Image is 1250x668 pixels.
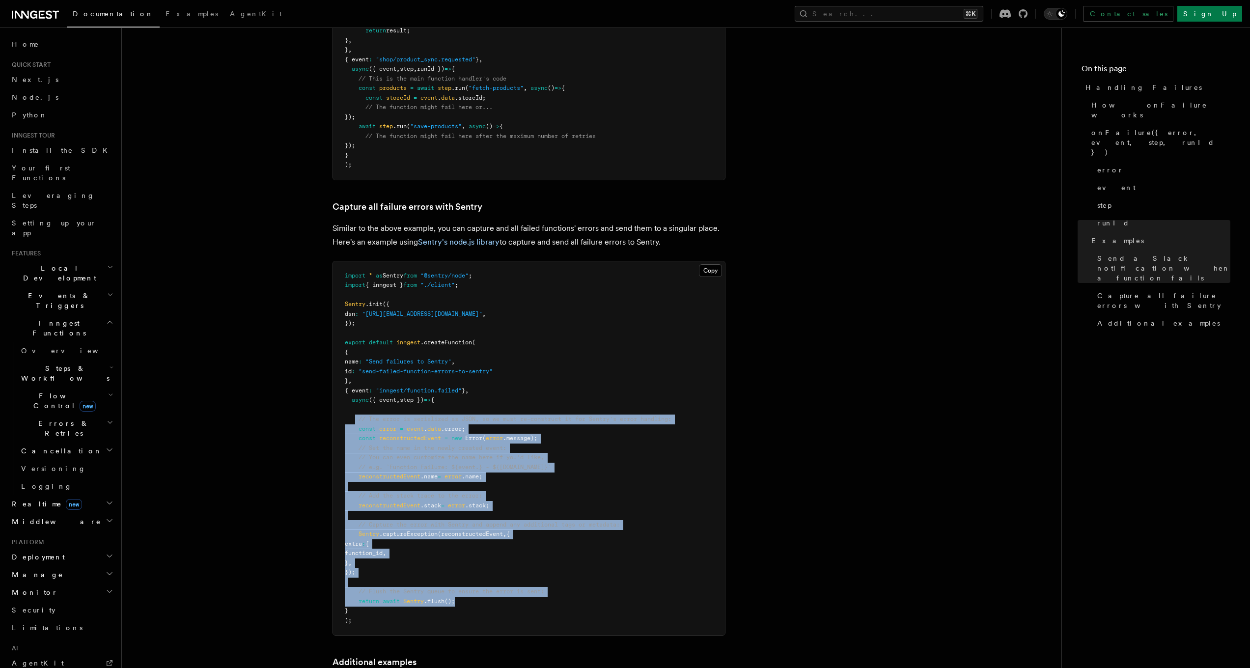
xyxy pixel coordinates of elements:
[455,281,458,288] span: ;
[8,318,106,338] span: Inngest Functions
[1044,8,1067,20] button: Toggle dark mode
[8,584,115,601] button: Monitor
[407,123,410,130] span: (
[166,10,218,18] span: Examples
[345,272,365,279] span: import
[21,347,122,355] span: Overview
[365,94,383,101] span: const
[403,281,417,288] span: from
[348,559,352,566] span: ,
[359,502,420,509] span: reconstructedEvent
[66,499,82,510] span: new
[469,84,524,91] span: "fetch-products"
[369,65,396,72] span: ({ event
[376,272,383,279] span: as
[420,281,455,288] span: "./client"
[451,84,465,91] span: .run
[420,272,469,279] span: "@sentry/node"
[379,435,441,442] span: reconstructedEvent
[8,495,115,513] button: Realtimenew
[345,142,355,149] span: });
[486,435,503,442] span: error
[462,473,482,480] span: .name;
[359,521,620,528] span: // Capture the error with Sentry and append any additional tags or metadata:
[365,104,493,111] span: // The function might fail here or...
[12,606,56,614] span: Security
[451,435,462,442] span: new
[1093,161,1230,179] a: error
[8,342,115,495] div: Inngest Functions
[451,358,455,365] span: ,
[1093,196,1230,214] a: step
[359,425,376,432] span: const
[524,84,527,91] span: ,
[8,214,115,242] a: Setting up your app
[12,219,96,237] span: Setting up your app
[420,339,472,346] span: .createFunction
[348,46,352,53] span: ,
[230,10,282,18] span: AgentKit
[417,65,444,72] span: runId })
[386,94,410,101] span: storeId
[359,454,544,461] span: // You can even customize the name here if you'd like,
[1082,63,1230,79] h4: On this page
[1093,287,1230,314] a: Capture all failure errors with Sentry
[503,435,537,442] span: .message);
[365,27,386,34] span: return
[418,237,500,247] a: Sentry's node.js library
[8,499,82,509] span: Realtime
[359,588,544,595] span: // Flush the Sentry queue to ensure the error is sent:
[8,552,65,562] span: Deployment
[451,65,455,72] span: {
[17,446,102,456] span: Cancellation
[345,339,365,346] span: export
[365,358,451,365] span: "Send failures to Sentry"
[12,164,70,182] span: Your first Functions
[348,377,352,384] span: ,
[359,75,506,82] span: // This is the main function handler's code
[80,401,96,412] span: new
[17,442,115,460] button: Cancellation
[444,473,462,480] span: error
[455,94,486,101] span: .storeId;
[407,425,424,432] span: event
[17,477,115,495] a: Logging
[493,123,500,130] span: =>
[369,396,396,403] span: ({ event
[438,473,441,480] span: =
[420,473,438,480] span: .name
[345,607,348,614] span: }
[417,84,434,91] span: await
[345,358,359,365] span: name
[503,530,506,537] span: ,
[12,76,58,83] span: Next.js
[21,465,86,473] span: Versioning
[17,460,115,477] a: Versioning
[400,425,403,432] span: =
[8,287,115,314] button: Events & Triggers
[345,368,352,375] span: id
[438,530,503,537] span: (reconstructedEvent
[352,396,369,403] span: async
[17,360,115,387] button: Steps & Workflows
[17,342,115,360] a: Overview
[8,570,63,580] span: Manage
[8,159,115,187] a: Your first Functions
[345,617,352,624] span: );
[441,502,444,509] span: =
[333,222,725,249] p: Similar to the above example, you can capture and all failed functions' errors and send them to a...
[345,540,362,547] span: extra
[345,349,348,356] span: {
[431,396,434,403] span: {
[8,291,107,310] span: Events & Triggers
[67,3,160,28] a: Documentation
[699,264,722,277] button: Copy
[1087,96,1230,124] a: How onFailure works
[345,152,348,159] span: }
[410,123,462,130] span: "save-products"
[964,9,977,19] kbd: ⌘K
[448,502,465,509] span: error
[224,3,288,27] a: AgentKit
[8,250,41,257] span: Features
[376,387,462,394] span: "inngest/function.failed"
